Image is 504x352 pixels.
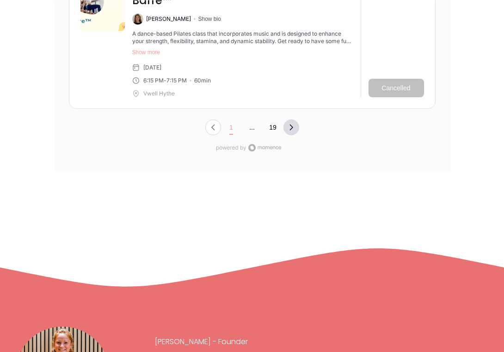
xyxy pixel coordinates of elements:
div: 60 min [194,77,211,84]
nav: Pagination navigation [69,116,436,138]
p: [PERSON_NAME] - Founder [155,335,489,349]
button: Show bio [198,15,221,23]
button: Next Page, Page 0 [283,119,299,135]
div: Vwell Hythe [143,90,175,97]
img: Susanna Macaulay [132,13,143,25]
button: Page 2 of 20 [263,120,283,135]
button: Cancelled [369,79,424,97]
button: Page 1 of 20 [221,120,242,138]
div: [PERSON_NAME] [146,15,191,23]
div: 7:15 PM [166,77,187,84]
div: [DATE] [143,64,161,71]
div: - [164,77,166,84]
button: Show more [132,49,353,56]
button: ... [242,120,263,135]
button: Previous Page, Page 0 [205,119,221,135]
div: A dance-based Pilates class that incorporates music and is designed to enhance your strength, fle... [132,30,353,45]
div: 6:15 PM [143,77,164,84]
